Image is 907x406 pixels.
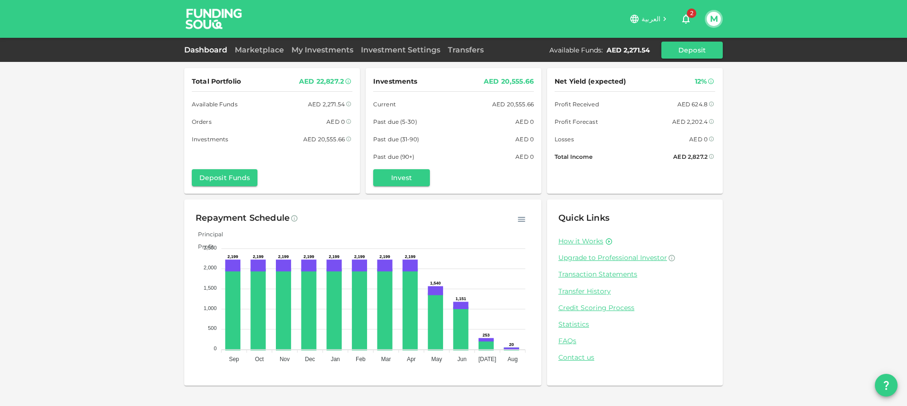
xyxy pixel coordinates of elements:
div: AED 0 [515,152,534,162]
span: Total Portfolio [192,76,241,87]
a: Credit Scoring Process [558,303,711,312]
div: AED 20,555.66 [484,76,534,87]
div: AED 2,271.54 [607,45,650,55]
span: 2 [687,9,696,18]
a: Investment Settings [357,45,444,54]
span: Profit Received [555,99,599,109]
div: Available Funds : [549,45,603,55]
button: 2 [676,9,695,28]
span: Investments [373,76,417,87]
tspan: Mar [381,356,391,363]
tspan: Sep [229,356,240,363]
tspan: 2,500 [204,245,217,251]
span: Losses [555,134,574,144]
button: Invest [373,169,430,186]
tspan: 500 [208,325,216,331]
a: Contact us [558,353,711,362]
div: AED 0 [515,117,534,127]
tspan: 1,000 [204,305,217,311]
span: العربية [642,15,660,23]
tspan: Jan [331,356,340,363]
a: Transaction Statements [558,270,711,279]
div: AED 2,202.4 [672,117,708,127]
a: Upgrade to Professional Investor [558,253,711,262]
div: Repayment Schedule [196,211,290,226]
button: Deposit [661,42,723,59]
a: Marketplace [231,45,288,54]
div: AED 22,827.2 [299,76,344,87]
tspan: Oct [255,356,264,363]
div: AED 0 [515,134,534,144]
span: Quick Links [558,213,609,223]
tspan: May [431,356,442,363]
span: Available Funds [192,99,238,109]
a: Statistics [558,320,711,329]
span: Upgrade to Professional Investor [558,253,667,262]
tspan: Jun [457,356,466,363]
div: AED 0 [689,134,708,144]
button: Deposit Funds [192,169,257,186]
span: Profit [191,243,214,250]
span: Past due (90+) [373,152,415,162]
span: Net Yield (expected) [555,76,626,87]
button: question [875,374,898,397]
span: Total Income [555,152,592,162]
tspan: Apr [407,356,416,363]
a: Transfers [444,45,488,54]
tspan: [DATE] [479,356,496,363]
span: Investments [192,134,228,144]
tspan: Nov [280,356,290,363]
span: Past due (5-30) [373,117,417,127]
tspan: Aug [508,356,518,363]
div: AED 20,555.66 [492,99,534,109]
div: AED 2,271.54 [308,99,345,109]
button: M [707,12,721,26]
tspan: Feb [356,356,366,363]
span: Orders [192,117,212,127]
tspan: Dec [305,356,315,363]
div: AED 2,827.2 [673,152,708,162]
div: AED 624.8 [677,99,708,109]
span: Current [373,99,396,109]
tspan: 1,500 [204,285,217,291]
div: AED 20,555.66 [303,134,345,144]
a: How it Works [558,237,603,246]
a: My Investments [288,45,357,54]
span: Profit Forecast [555,117,598,127]
span: Past due (31-90) [373,134,419,144]
div: 12% [695,76,707,87]
tspan: 2,000 [204,265,217,270]
a: Dashboard [184,45,231,54]
a: FAQs [558,337,711,346]
div: AED 0 [326,117,345,127]
span: Principal [191,231,223,238]
tspan: 0 [214,346,216,351]
a: Transfer History [558,287,711,296]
